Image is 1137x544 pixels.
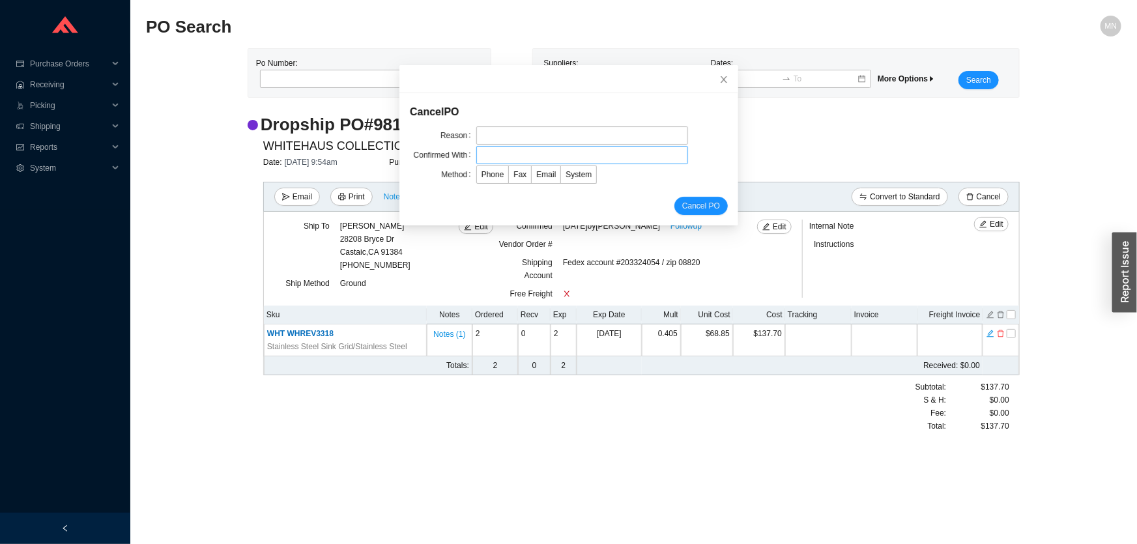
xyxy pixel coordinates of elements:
[16,60,25,68] span: credit-card
[30,95,108,116] span: Picking
[330,188,373,206] button: printerPrint
[274,188,320,206] button: sendEmail
[518,306,551,324] th: Recv
[446,361,469,370] span: Totals:
[293,190,312,203] span: Email
[782,74,791,83] span: swap-right
[267,329,334,338] span: WHT WHREV3318
[541,57,708,89] div: Suppliers:
[986,309,995,318] button: edit
[563,256,771,287] div: Fedex account #203324054 / zip 08820
[977,190,1001,203] span: Cancel
[433,327,466,336] button: Notes (1)
[986,329,994,338] span: edit
[16,164,25,172] span: setting
[958,188,1009,206] button: deleteCancel
[733,324,785,356] td: $137.70
[946,420,1009,433] div: $137.70
[263,158,285,167] span: Date:
[427,306,472,324] th: Notes
[670,220,702,233] a: Followup
[642,306,681,324] th: Mult
[681,306,733,324] th: Unit Cost
[577,306,642,324] th: Exp Date
[986,328,995,337] button: edit
[566,170,592,179] span: System
[946,394,1009,407] div: $0.00
[642,356,983,375] td: $0.00
[16,143,25,151] span: fund
[966,193,974,202] span: delete
[459,220,493,234] button: editEdit
[263,136,412,156] span: WHITEHAUS COLLECTION
[518,356,551,375] td: 0
[383,190,416,199] button: Notes (1)
[517,222,553,231] span: Confirmed
[782,74,791,83] span: to
[146,16,878,38] h2: PO Search
[852,306,918,324] th: Invoice
[757,220,792,234] button: editEdit
[966,74,991,87] span: Search
[785,306,852,324] th: Tracking
[340,220,410,272] div: [PHONE_NUMBER]
[522,258,553,280] span: Shipping Account
[762,223,770,232] span: edit
[928,420,947,433] span: Total:
[551,356,577,375] td: 2
[733,306,785,324] th: Cost
[30,53,108,74] span: Purchase Orders
[267,340,407,353] span: Stainless Steel Sink Grid/Stainless Steel
[563,290,571,298] span: close
[990,218,1003,231] span: Edit
[710,65,738,94] button: Close
[924,394,947,407] span: S & H:
[285,158,338,167] span: [DATE] 9:54am
[536,170,556,179] span: Email
[563,220,660,233] span: [DATE] by [PERSON_NAME]
[261,113,430,136] h2: Dropship PO # 981918
[30,137,108,158] span: Reports
[928,75,936,83] span: caret-right
[338,193,346,202] span: printer
[440,126,476,145] label: Reason
[719,75,728,84] span: close
[923,361,958,370] span: Received:
[518,324,551,356] td: 0
[30,74,108,95] span: Receiving
[413,146,476,164] label: Confirmed With
[958,71,999,89] button: Search
[304,222,330,231] span: Ship To
[510,289,553,298] span: Free Freight
[773,220,786,233] span: Edit
[481,170,504,179] span: Phone
[979,220,987,229] span: edit
[681,324,733,356] td: $68.85
[716,72,779,85] input: From
[996,309,1005,318] button: delete
[996,328,1005,337] button: delete
[708,57,874,89] div: Dates:
[915,380,946,394] span: Subtotal:
[918,306,983,324] th: Freight Invoice
[878,74,936,83] span: More Options
[384,190,416,203] span: Notes ( 1 )
[472,324,518,356] td: 2
[30,116,108,137] span: Shipping
[551,324,577,356] td: 2
[859,193,867,202] span: swap
[410,104,728,121] div: Cancel PO
[930,407,946,420] span: Fee :
[285,279,329,288] span: Ship Method
[1105,16,1117,36] span: MN
[499,240,553,249] span: Vendor Order #
[472,356,518,375] td: 2
[870,190,940,203] span: Convert to Standard
[266,308,424,321] div: Sku
[814,240,854,249] span: Instructions
[464,223,472,232] span: edit
[577,324,642,356] td: [DATE]
[256,57,426,89] div: Po Number:
[990,407,1009,420] span: $0.00
[389,158,440,167] span: Purchase rep:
